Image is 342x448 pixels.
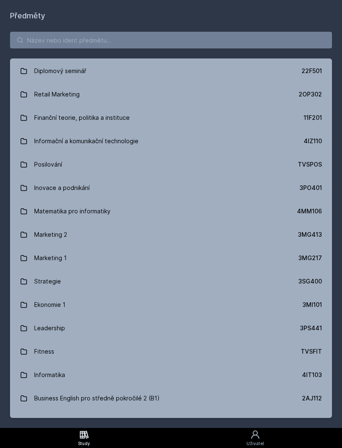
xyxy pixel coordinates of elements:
[302,67,322,75] div: 22F501
[299,184,322,192] div: 3PO401
[34,63,86,79] div: Diplomový seminář
[10,106,332,129] a: Finanční teorie, politika a instituce 11F201
[10,246,332,270] a: Marketing 1 3MG217
[34,250,67,266] div: Marketing 1
[34,133,138,149] div: Informační a komunikační technologie
[304,114,322,122] div: 11F201
[246,440,264,447] div: Uživatel
[34,367,65,383] div: Informatika
[298,418,322,426] div: 3MG216
[10,387,332,410] a: Business English pro středně pokročilé 2 (B1) 2AJ112
[10,293,332,316] a: Ekonomie 1 3MI101
[10,316,332,340] a: Leadership 3PS441
[34,296,65,313] div: Ekonomie 1
[10,270,332,293] a: Strategie 3SG400
[10,363,332,387] a: Informatika 4IT103
[300,324,322,332] div: 3PS441
[301,347,322,356] div: TVSFIT
[298,277,322,286] div: 3SG400
[34,413,164,430] div: Základy marketingu pro informatiky a statistiky
[10,223,332,246] a: Marketing 2 3MG413
[10,410,332,433] a: Základy marketingu pro informatiky a statistiky 3MG216
[34,320,65,337] div: Leadership
[10,340,332,363] a: Fitness TVSFIT
[298,160,322,169] div: TVSPOS
[10,10,332,22] h1: Předměty
[10,129,332,153] a: Informační a komunikační technologie 4IZ110
[298,254,322,262] div: 3MG217
[34,343,54,360] div: Fitness
[302,301,322,309] div: 3MI101
[34,109,130,126] div: Finanční teorie, politika a instituce
[10,200,332,223] a: Matematika pro informatiky 4MM106
[34,156,62,173] div: Posilování
[34,226,67,243] div: Marketing 2
[34,390,160,407] div: Business English pro středně pokročilé 2 (B1)
[302,371,322,379] div: 4IT103
[10,32,332,48] input: Název nebo ident předmětu…
[78,440,90,447] div: Study
[10,176,332,200] a: Inovace a podnikání 3PO401
[299,90,322,99] div: 2OP302
[302,394,322,402] div: 2AJ112
[10,59,332,83] a: Diplomový seminář 22F501
[297,207,322,215] div: 4MM106
[34,203,111,220] div: Matematika pro informatiky
[304,137,322,145] div: 4IZ110
[34,86,80,103] div: Retail Marketing
[34,273,61,290] div: Strategie
[10,153,332,176] a: Posilování TVSPOS
[34,180,90,196] div: Inovace a podnikání
[298,230,322,239] div: 3MG413
[10,83,332,106] a: Retail Marketing 2OP302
